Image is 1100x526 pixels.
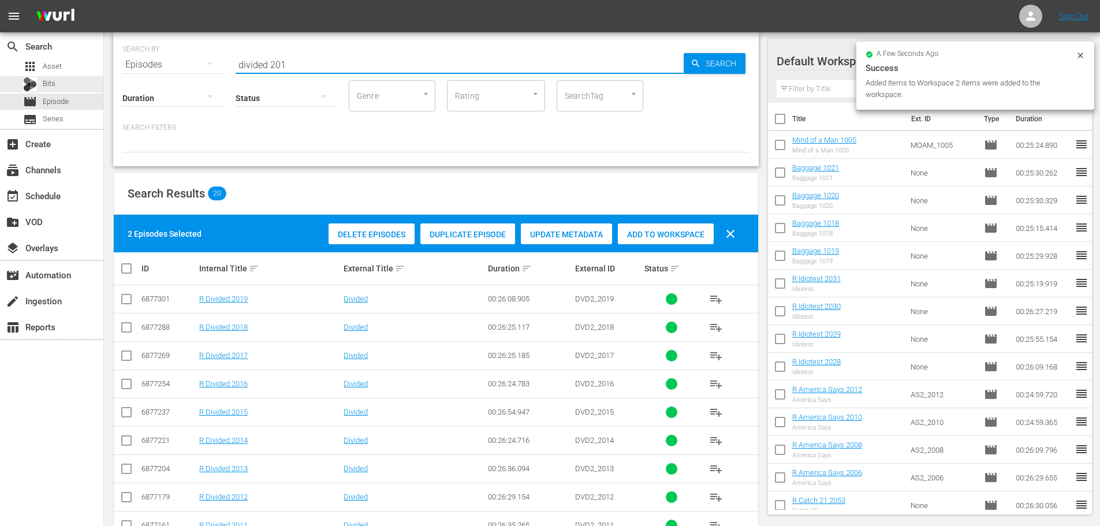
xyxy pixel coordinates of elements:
div: 00:26:24.716 [488,436,571,445]
span: Episode [984,498,998,512]
td: None [906,270,980,297]
td: 00:26:30.056 [1011,491,1075,519]
span: Episode [984,332,998,346]
span: Asset [43,61,62,72]
span: Episode [984,360,998,374]
div: Baggage 1018 [792,230,839,237]
td: None [906,297,980,325]
td: 00:25:30.262 [1011,159,1075,186]
span: Update Metadata [521,230,612,239]
a: R Idiotest 2028 [792,357,841,366]
div: America Says [792,479,862,487]
span: search [6,40,20,54]
div: Episodes [122,49,224,81]
td: 00:25:19.919 [1011,270,1075,297]
td: 00:25:55.154 [1011,325,1075,353]
div: America Says [792,396,862,404]
span: Create [6,137,20,151]
span: Search [701,53,745,74]
button: Duplicate Episode [420,223,515,244]
button: playlist_add [702,314,730,341]
td: None [906,491,980,519]
span: DVD2_2019 [575,294,614,303]
div: 6877237 [141,408,196,416]
div: 6877204 [141,464,196,473]
td: None [906,159,980,186]
div: External Title [344,262,484,275]
span: playlist_add [709,405,723,419]
button: Add to Workspace [618,223,714,244]
div: Idiotest [792,285,841,293]
span: reorder [1075,193,1088,207]
span: VOD [6,215,20,229]
div: Default Workspace [777,45,1071,77]
td: None [906,353,980,380]
span: Episode [984,443,998,457]
th: Duration [1009,103,1078,135]
span: Episode [43,96,69,107]
td: None [906,214,980,242]
span: Series [23,113,37,126]
span: Schedule [6,189,20,203]
div: Success [866,61,1085,75]
span: reorder [1075,470,1088,484]
button: Update Metadata [521,223,612,244]
span: reorder [1075,248,1088,262]
span: Series [43,113,64,125]
div: Baggage 1019 [792,258,839,265]
div: America Says [792,452,862,459]
span: DVD2_2012 [575,493,614,501]
span: Automation [6,268,20,282]
a: R Catch 21 2053 [792,496,845,505]
span: Episode [984,387,998,401]
div: 6877221 [141,436,196,445]
span: sort [521,263,532,274]
button: playlist_add [702,427,730,454]
div: 00:26:25.117 [488,323,571,331]
span: reorder [1075,137,1088,151]
span: Channels [6,163,20,177]
a: R Divided 2015 [199,408,248,416]
span: 20 [208,186,226,200]
button: clear [717,220,744,248]
span: Reports [6,320,20,334]
span: reorder [1075,359,1088,373]
td: 00:26:27.219 [1011,297,1075,325]
span: playlist_add [709,292,723,306]
a: R Idiotest 2029 [792,330,841,338]
span: playlist_add [709,349,723,363]
span: DVD2_2018 [575,323,614,331]
a: Baggage 1019 [792,247,839,255]
a: R Divided 2014 [199,436,248,445]
div: America Says [792,424,862,431]
button: playlist_add [702,342,730,370]
div: 00:26:54.947 [488,408,571,416]
span: Episode [984,415,998,429]
a: Divided [344,493,368,501]
span: reorder [1075,331,1088,345]
th: Type [977,103,1009,135]
div: 00:26:24.783 [488,379,571,388]
div: 6877301 [141,294,196,303]
div: 6877288 [141,323,196,331]
span: Bits [43,78,55,89]
a: Divided [344,436,368,445]
span: playlist_add [709,490,723,504]
span: playlist_add [709,434,723,447]
span: a few seconds ago [877,50,938,59]
a: Divided [344,294,368,303]
td: AS2_2010 [906,408,980,436]
td: 00:24:59.720 [1011,380,1075,408]
span: sort [395,263,405,274]
div: Idiotest [792,341,841,348]
div: 6877254 [141,379,196,388]
a: Baggage 1018 [792,219,839,227]
span: reorder [1075,498,1088,512]
span: reorder [1075,442,1088,456]
span: reorder [1075,415,1088,428]
span: clear [724,227,737,241]
div: Mind of a Man 1005 [792,147,856,154]
span: Episode [984,221,998,235]
div: Status [644,262,699,275]
div: Catch 21 [792,507,845,514]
